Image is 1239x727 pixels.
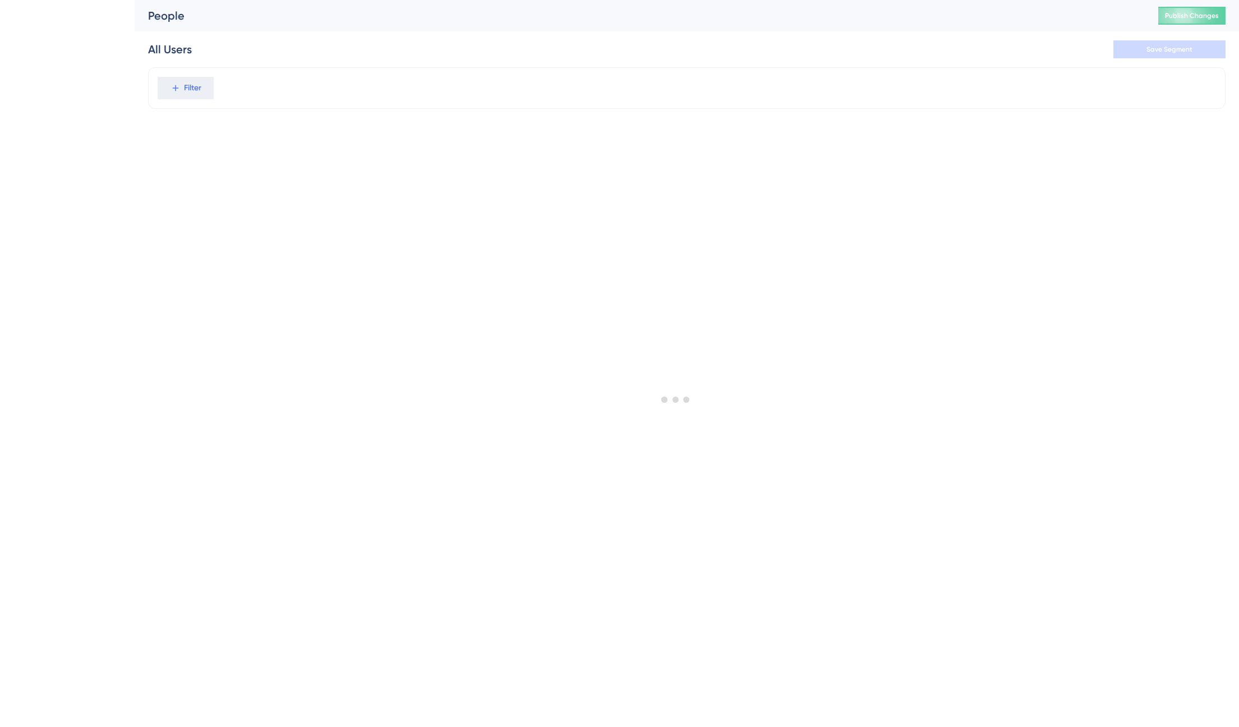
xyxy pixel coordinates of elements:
button: Save Segment [1113,40,1226,58]
button: Publish Changes [1158,7,1226,25]
span: Save Segment [1146,45,1192,54]
div: All Users [148,42,192,57]
span: Publish Changes [1165,11,1219,20]
div: People [148,8,1130,24]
